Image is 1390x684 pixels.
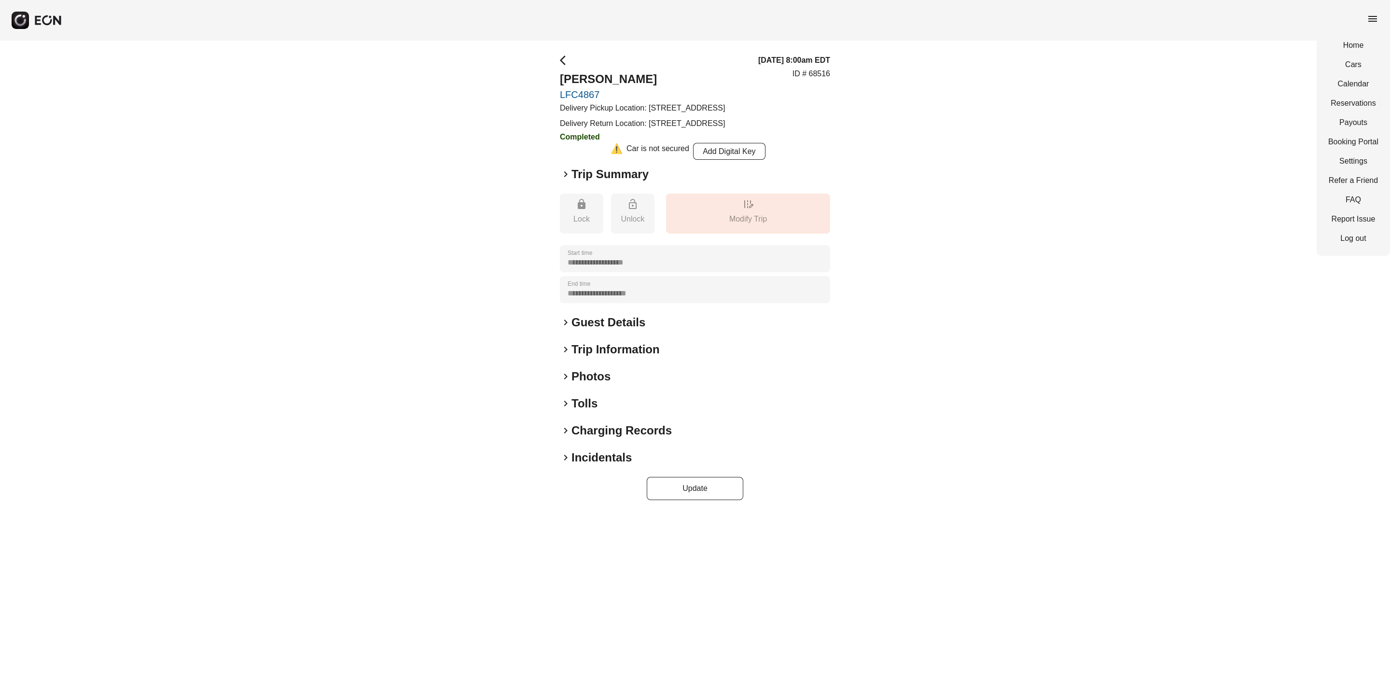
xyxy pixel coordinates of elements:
p: Delivery Pickup Location: [STREET_ADDRESS] [560,102,725,114]
h3: [DATE] 8:00am EDT [758,55,830,66]
a: Home [1328,40,1378,51]
span: keyboard_arrow_right [560,452,571,463]
h2: Charging Records [571,423,672,438]
span: keyboard_arrow_right [560,317,571,328]
h2: Tolls [571,396,598,411]
a: Calendar [1328,78,1378,90]
h2: Trip Summary [571,167,649,182]
a: Booking Portal [1328,136,1378,148]
span: keyboard_arrow_right [560,398,571,409]
a: Reservations [1328,98,1378,109]
button: Update [647,477,743,500]
p: Delivery Return Location: [STREET_ADDRESS] [560,118,725,129]
span: keyboard_arrow_right [560,425,571,436]
p: ID # 68516 [792,68,830,80]
a: Cars [1328,59,1378,70]
a: LFC4867 [560,89,725,100]
h3: Completed [560,131,725,143]
div: Car is not secured [626,143,689,160]
div: ⚠️ [611,143,623,160]
a: Settings [1328,155,1378,167]
h2: [PERSON_NAME] [560,71,725,87]
a: FAQ [1328,194,1378,206]
h2: Trip Information [571,342,660,357]
a: Log out [1328,233,1378,244]
h2: Photos [571,369,611,384]
h2: Incidentals [571,450,632,465]
a: Report Issue [1328,213,1378,225]
span: keyboard_arrow_right [560,371,571,382]
span: keyboard_arrow_right [560,344,571,355]
span: menu [1367,13,1378,25]
a: Payouts [1328,117,1378,128]
button: Add Digital Key [693,143,765,160]
a: Refer a Friend [1328,175,1378,186]
span: keyboard_arrow_right [560,168,571,180]
span: arrow_back_ios [560,55,571,66]
h2: Guest Details [571,315,645,330]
